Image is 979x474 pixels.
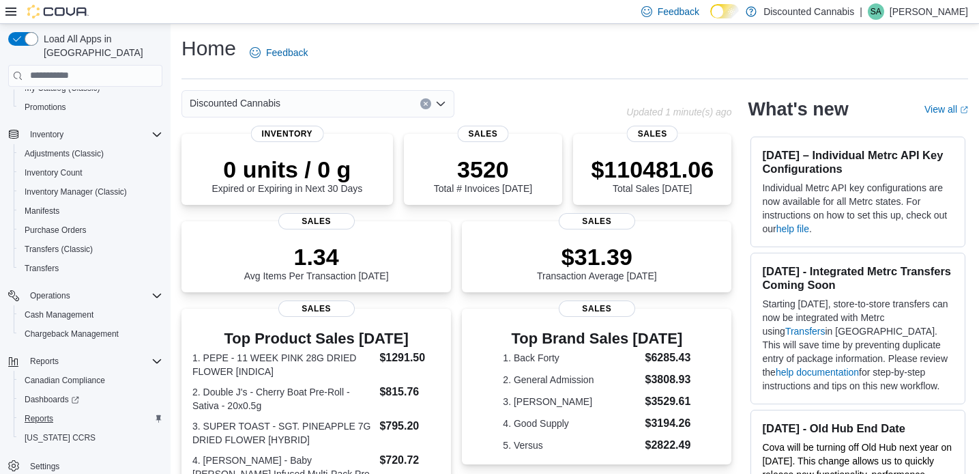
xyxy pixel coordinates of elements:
span: Canadian Compliance [25,375,105,386]
button: Chargeback Management [14,324,168,344]
span: Inventory Count [25,167,83,178]
a: Chargeback Management [19,326,124,342]
span: Reports [25,413,53,424]
button: Inventory [3,125,168,144]
span: Operations [25,288,162,304]
button: Clear input [420,98,431,109]
a: Transfers [19,260,64,277]
a: Manifests [19,203,65,219]
dt: 4. Good Supply [503,417,639,430]
span: Sales [559,213,635,229]
button: Operations [25,288,76,304]
dd: $1291.50 [379,350,440,366]
span: [US_STATE] CCRS [25,432,96,443]
button: Adjustments (Classic) [14,144,168,163]
span: Reports [19,410,162,427]
dt: 2. Double J's - Cherry Boat Pre-Roll - Sativa - 20x0.5g [192,385,374,413]
h3: Top Brand Sales [DATE] [503,331,690,347]
p: Discounted Cannabis [763,3,854,20]
h3: [DATE] - Integrated Metrc Transfers Coming Soon [762,264,954,292]
div: Expired or Expiring in Next 30 Days [211,156,362,194]
span: Canadian Compliance [19,372,162,389]
dd: $3194.26 [645,415,691,432]
span: Cash Management [19,307,162,323]
p: [PERSON_NAME] [890,3,968,20]
div: Sam Annann [868,3,884,20]
span: Cash Management [25,309,93,320]
span: Inventory [251,126,324,142]
span: Transfers (Classic) [25,244,93,255]
h3: [DATE] - Old Hub End Date [762,421,954,435]
button: Inventory Count [14,163,168,182]
span: Sales [559,301,635,317]
dd: $2822.49 [645,437,691,454]
span: Manifests [19,203,162,219]
dd: $795.20 [379,418,440,434]
button: Canadian Compliance [14,371,168,390]
p: Individual Metrc API key configurations are now available for all Metrc states. For instructions ... [762,181,954,236]
a: Inventory Manager (Classic) [19,184,132,200]
span: Feedback [658,5,699,18]
p: 3520 [434,156,532,183]
span: Transfers (Classic) [19,241,162,257]
span: Operations [30,290,70,301]
a: Dashboards [14,390,168,409]
p: Updated 1 minute(s) ago [626,107,731,117]
button: Inventory Manager (Classic) [14,182,168,201]
dd: $815.76 [379,384,440,400]
span: Washington CCRS [19,430,162,446]
button: Operations [3,286,168,305]
span: SA [871,3,881,20]
span: Sales [627,126,678,142]
div: Transaction Average [DATE] [537,243,657,281]
span: Load All Apps in [GEOGRAPHIC_DATA] [38,32,162,59]
a: Cash Management [19,307,99,323]
button: Purchase Orders [14,221,168,240]
p: $31.39 [537,243,657,270]
a: Feedback [244,39,313,66]
a: Adjustments (Classic) [19,145,109,162]
button: Transfers [14,259,168,278]
span: Adjustments (Classic) [25,148,104,159]
dt: 5. Versus [503,438,639,452]
h3: Top Product Sales [DATE] [192,331,440,347]
a: help file [776,223,809,234]
span: Dashboards [25,394,79,405]
a: [US_STATE] CCRS [19,430,101,446]
button: Inventory [25,126,69,143]
a: Transfers [785,326,825,337]
span: Inventory Manager (Classic) [25,186,127,197]
p: $110481.06 [591,156,714,183]
button: Reports [25,353,64,370]
span: Settings [25,457,162,474]
dd: $6285.43 [645,350,691,366]
span: Sales [457,126,508,142]
div: Avg Items Per Transaction [DATE] [244,243,389,281]
button: Reports [14,409,168,428]
h2: What's new [748,98,848,120]
span: Inventory Manager (Classic) [19,184,162,200]
p: Starting [DATE], store-to-store transfers can now be integrated with Metrc using in [GEOGRAPHIC_D... [762,297,954,393]
p: 0 units / 0 g [211,156,362,183]
span: Reports [25,353,162,370]
h1: Home [181,35,236,62]
dt: 3. SUPER TOAST - SGT. PINEAPPLE 7G DRIED FLOWER [HYBRID] [192,419,374,447]
a: Reports [19,410,59,427]
button: Promotions [14,98,168,117]
span: Discounted Cannabis [190,95,280,111]
button: Reports [3,352,168,371]
dd: $720.72 [379,452,440,469]
span: Dashboards [19,391,162,408]
span: Feedback [266,46,308,59]
button: [US_STATE] CCRS [14,428,168,447]
span: Inventory [25,126,162,143]
div: Total # Invoices [DATE] [434,156,532,194]
a: help documentation [776,367,859,378]
button: Manifests [14,201,168,221]
dt: 1. Back Forty [503,351,639,365]
span: Reports [30,356,59,367]
span: Sales [278,213,355,229]
span: Chargeback Management [19,326,162,342]
span: Purchase Orders [25,225,87,236]
span: Transfers [25,263,59,274]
